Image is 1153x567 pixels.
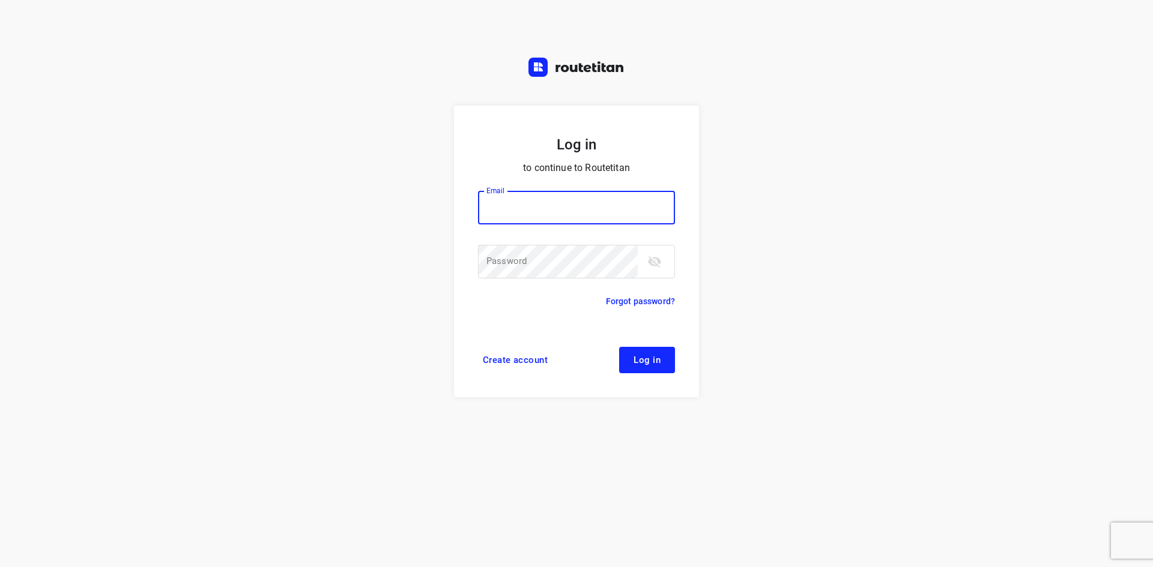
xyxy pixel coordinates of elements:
[606,294,675,308] a: Forgot password?
[478,134,675,155] h5: Log in
[483,355,548,365] span: Create account
[634,355,661,365] span: Log in
[619,347,675,373] button: Log in
[643,250,667,274] button: toggle password visibility
[478,347,552,373] a: Create account
[528,58,625,80] a: Routetitan
[528,58,625,77] img: Routetitan
[478,160,675,176] p: to continue to Routetitan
